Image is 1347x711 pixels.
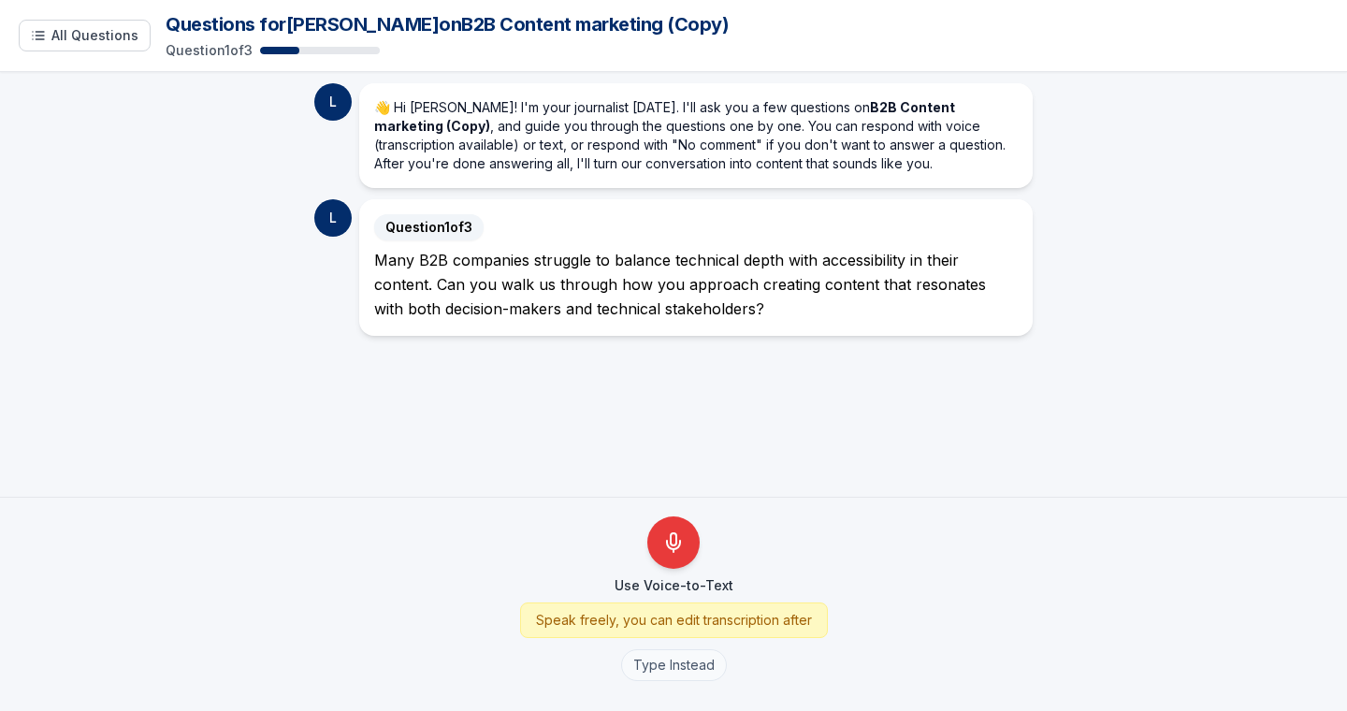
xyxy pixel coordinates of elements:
span: All Questions [51,26,138,45]
p: Question 1 of 3 [166,41,253,60]
span: Question 1 of 3 [374,214,484,240]
div: Many B2B companies struggle to balance technical depth with accessibility in their content. Can y... [374,248,1018,321]
p: Use Voice-to-Text [615,576,733,595]
h1: Questions for [PERSON_NAME] on B2B Content marketing (Copy) [166,11,1328,37]
div: L [314,83,352,121]
button: Use Voice-to-Text [647,516,700,569]
button: Type Instead [621,649,727,681]
span: 👋 [374,99,390,115]
div: Speak freely, you can edit transcription after [520,602,828,638]
p: Hi [PERSON_NAME]! I'm your journalist [DATE]. I'll ask you a few questions on , and guide you thr... [374,98,1018,173]
div: L [314,199,352,237]
button: Show all questions [19,20,151,51]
